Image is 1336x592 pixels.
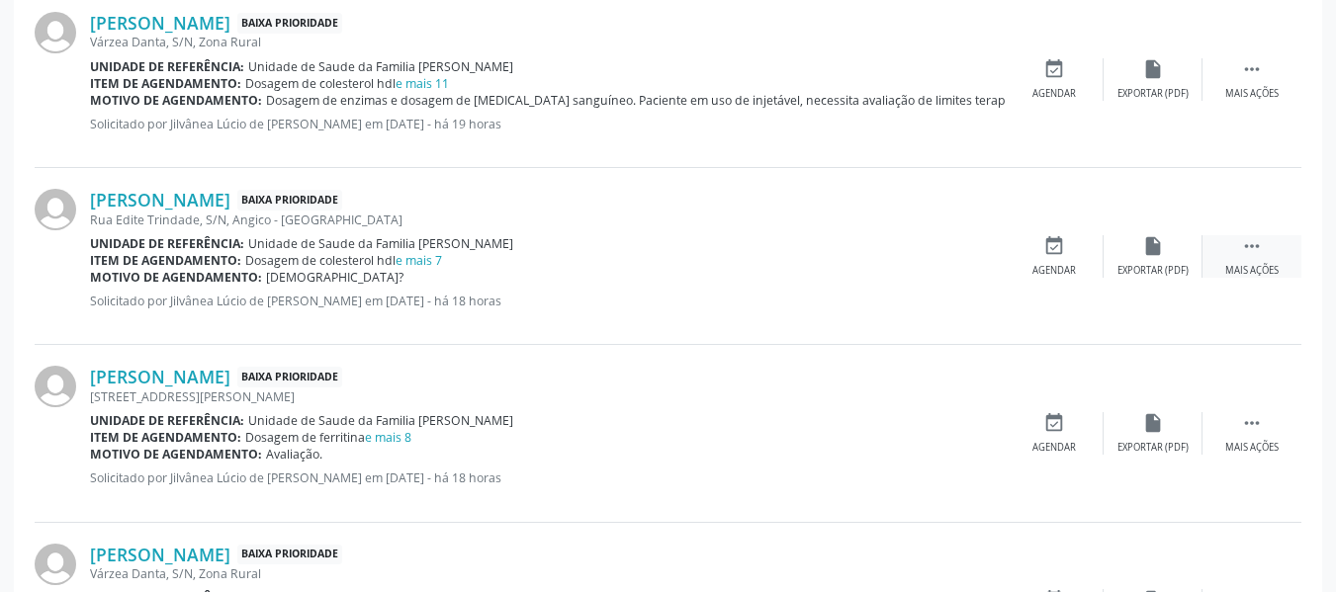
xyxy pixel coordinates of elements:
span: Unidade de Saude da Familia [PERSON_NAME] [248,58,513,75]
b: Item de agendamento: [90,252,241,269]
span: Dosagem de colesterol hdl [245,252,442,269]
b: Unidade de referência: [90,58,244,75]
span: Unidade de Saude da Familia [PERSON_NAME] [248,412,513,429]
span: Baixa Prioridade [237,13,342,34]
span: Dosagem de enzimas e dosagem de [MEDICAL_DATA] sanguíneo. Paciente em uso de injetável, necessita... [266,92,1049,109]
img: img [35,544,76,585]
b: Motivo de agendamento: [90,446,262,463]
p: Solicitado por Jilvânea Lúcio de [PERSON_NAME] em [DATE] - há 18 horas [90,469,1005,486]
div: [STREET_ADDRESS][PERSON_NAME] [90,388,1005,405]
div: Exportar (PDF) [1117,441,1189,455]
i:  [1241,412,1263,434]
p: Solicitado por Jilvânea Lúcio de [PERSON_NAME] em [DATE] - há 19 horas [90,116,1005,132]
img: img [35,366,76,407]
div: Mais ações [1225,264,1279,278]
div: Rua Edite Trindade, S/N, Angico - [GEOGRAPHIC_DATA] [90,211,1005,228]
div: Agendar [1032,87,1076,101]
i: event_available [1043,412,1065,434]
p: Solicitado por Jilvânea Lúcio de [PERSON_NAME] em [DATE] - há 18 horas [90,293,1005,309]
i: insert_drive_file [1142,412,1164,434]
span: Unidade de Saude da Familia [PERSON_NAME] [248,235,513,252]
a: e mais 8 [365,429,411,446]
b: Item de agendamento: [90,429,241,446]
span: Dosagem de ferritina [245,429,411,446]
a: [PERSON_NAME] [90,189,230,211]
div: Mais ações [1225,87,1279,101]
span: Baixa Prioridade [237,367,342,387]
span: [DEMOGRAPHIC_DATA]? [266,269,403,286]
img: img [35,12,76,53]
b: Item de agendamento: [90,75,241,92]
div: Mais ações [1225,441,1279,455]
i: insert_drive_file [1142,235,1164,257]
div: Exportar (PDF) [1117,264,1189,278]
i: event_available [1043,58,1065,80]
b: Unidade de referência: [90,235,244,252]
b: Motivo de agendamento: [90,92,262,109]
i: insert_drive_file [1142,58,1164,80]
div: Várzea Danta, S/N, Zona Rural [90,34,1005,50]
div: Agendar [1032,441,1076,455]
i:  [1241,58,1263,80]
img: img [35,189,76,230]
span: Avaliação. [266,446,322,463]
i:  [1241,235,1263,257]
b: Motivo de agendamento: [90,269,262,286]
a: [PERSON_NAME] [90,366,230,387]
i: event_available [1043,235,1065,257]
a: e mais 11 [396,75,449,92]
a: [PERSON_NAME] [90,544,230,565]
span: Baixa Prioridade [237,545,342,565]
div: Agendar [1032,264,1076,278]
div: Exportar (PDF) [1117,87,1189,101]
div: Várzea Danta, S/N, Zona Rural [90,565,1005,582]
a: [PERSON_NAME] [90,12,230,34]
span: Dosagem de colesterol hdl [245,75,449,92]
b: Unidade de referência: [90,412,244,429]
span: Baixa Prioridade [237,190,342,211]
a: e mais 7 [396,252,442,269]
